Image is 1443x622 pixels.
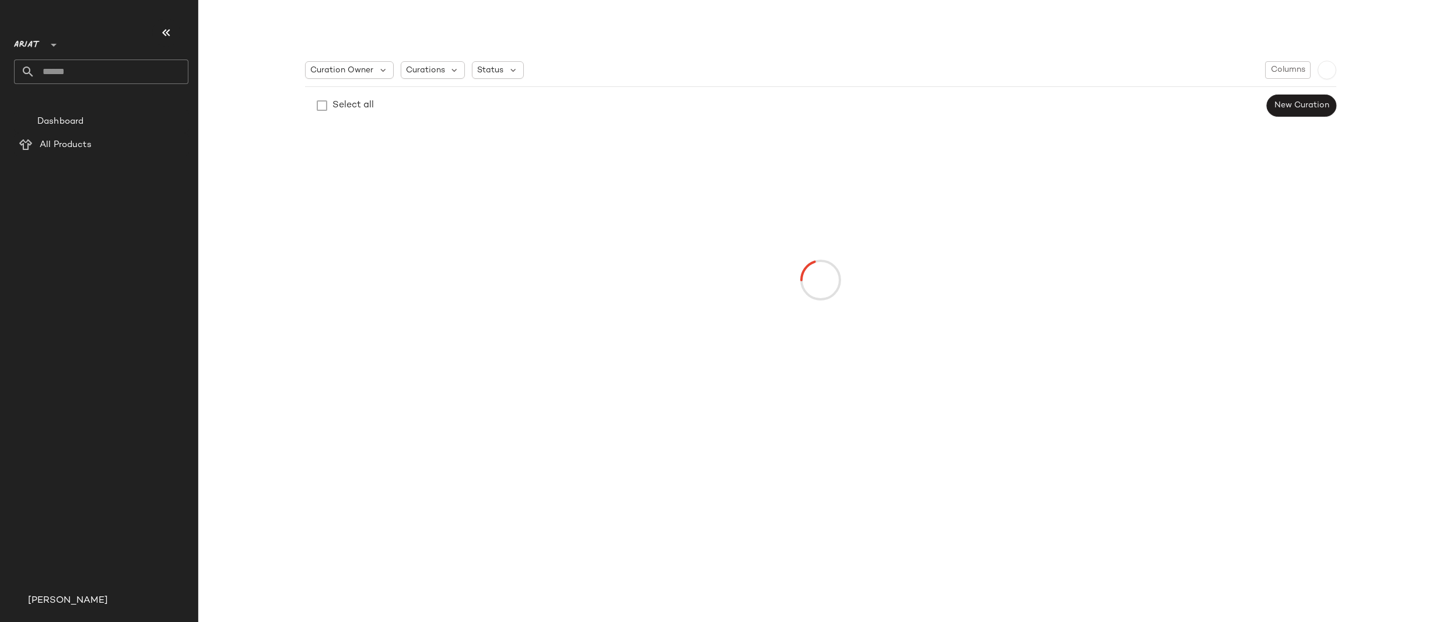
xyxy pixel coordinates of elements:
span: Columns [1270,65,1305,75]
button: Columns [1265,61,1311,79]
span: Status [477,64,503,76]
span: Ariat [14,32,40,53]
div: Select all [332,99,374,113]
button: New Curation [1267,95,1336,117]
span: New Curation [1274,101,1329,110]
span: All Products [40,138,92,152]
span: Dashboard [37,115,83,128]
span: Curations [406,64,445,76]
span: [PERSON_NAME] [28,594,108,608]
span: Curation Owner [310,64,373,76]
